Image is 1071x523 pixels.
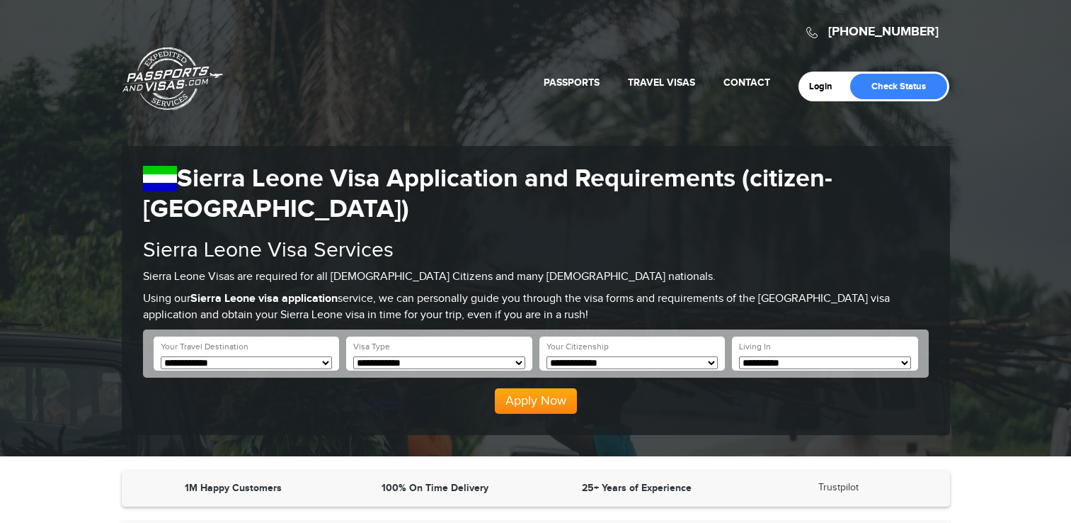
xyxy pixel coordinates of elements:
[190,292,338,305] strong: Sierra Leone visa application
[143,164,929,225] h1: Sierra Leone Visa Application and Requirements (citizen-[GEOGRAPHIC_DATA])
[818,482,859,493] a: Trustpilot
[546,341,609,353] label: Your Citizenship
[495,388,577,414] button: Apply Now
[143,239,929,262] h2: Sierra Leone Visa Services
[850,74,947,99] a: Check Status
[828,24,939,40] a: [PHONE_NUMBER]
[382,482,488,494] strong: 100% On Time Delivery
[185,482,282,494] strong: 1M Happy Customers
[628,77,695,89] a: Travel Visas
[143,291,929,324] p: Using our service, we can personally guide you through the visa forms and requirements of the [GE...
[143,269,929,286] p: Sierra Leone Visas are required for all [DEMOGRAPHIC_DATA] Citizens and many [DEMOGRAPHIC_DATA] n...
[544,77,600,89] a: Passports
[161,341,248,353] label: Your Travel Destination
[739,341,771,353] label: Living In
[809,81,842,92] a: Login
[723,77,770,89] a: Contact
[122,47,223,111] a: Passports & [DOMAIN_NAME]
[582,482,692,494] strong: 25+ Years of Experience
[353,341,390,353] label: Visa Type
